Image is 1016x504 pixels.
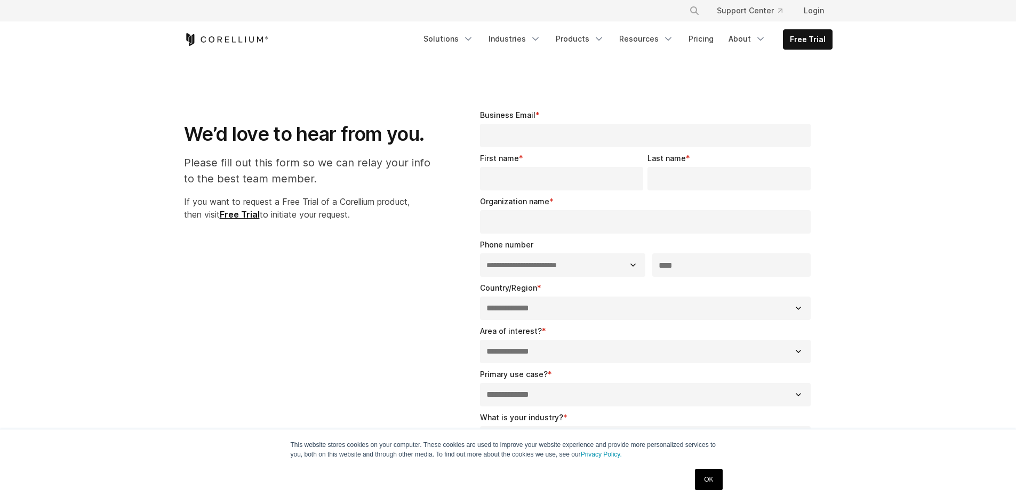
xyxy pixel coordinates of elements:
[682,29,720,49] a: Pricing
[685,1,704,20] button: Search
[417,29,833,50] div: Navigation Menu
[480,283,537,292] span: Country/Region
[480,154,519,163] span: First name
[184,155,442,187] p: Please fill out this form so we can relay your info to the best team member.
[795,1,833,20] a: Login
[695,469,722,490] a: OK
[480,326,542,335] span: Area of interest?
[480,240,533,249] span: Phone number
[482,29,547,49] a: Industries
[480,197,549,206] span: Organization name
[480,110,535,119] span: Business Email
[184,122,442,146] h1: We’d love to hear from you.
[480,413,563,422] span: What is your industry?
[549,29,611,49] a: Products
[184,195,442,221] p: If you want to request a Free Trial of a Corellium product, then visit to initiate your request.
[184,33,269,46] a: Corellium Home
[676,1,833,20] div: Navigation Menu
[417,29,480,49] a: Solutions
[647,154,686,163] span: Last name
[291,440,726,459] p: This website stores cookies on your computer. These cookies are used to improve your website expe...
[722,29,772,49] a: About
[613,29,680,49] a: Resources
[581,451,622,458] a: Privacy Policy.
[783,30,832,49] a: Free Trial
[220,209,260,220] a: Free Trial
[480,370,548,379] span: Primary use case?
[708,1,791,20] a: Support Center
